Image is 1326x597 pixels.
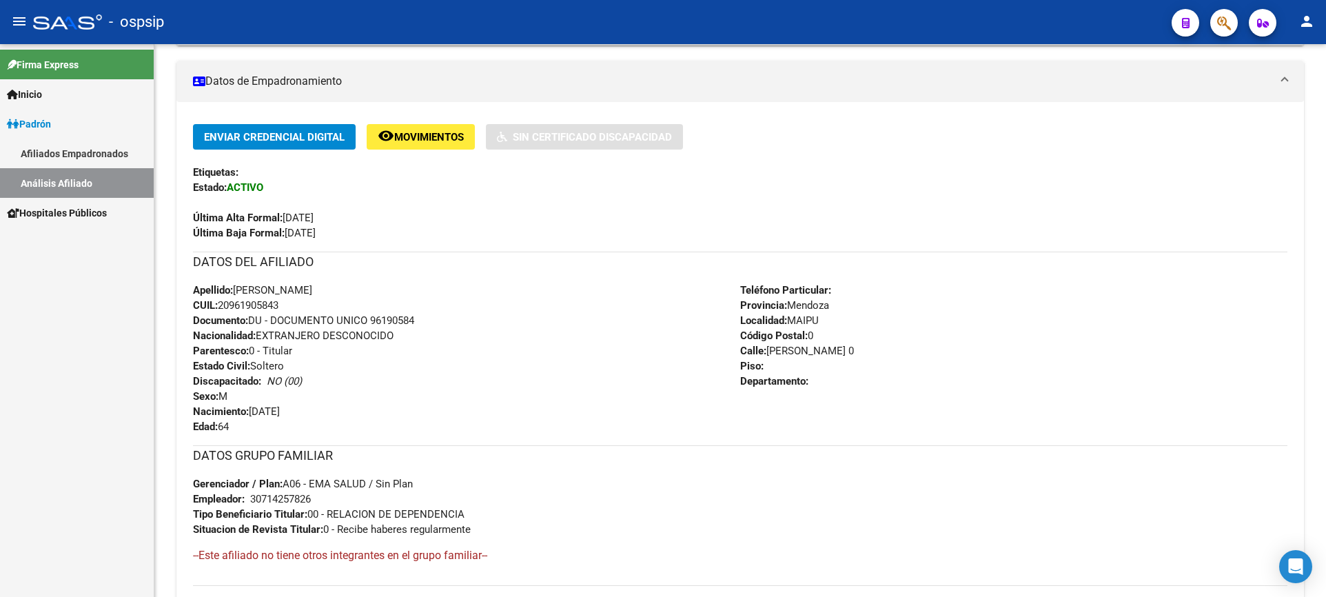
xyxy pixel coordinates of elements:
[740,284,831,296] strong: Teléfono Particular:
[740,314,787,327] strong: Localidad:
[193,330,256,342] strong: Nacionalidad:
[193,299,218,312] strong: CUIL:
[7,117,51,132] span: Padrón
[193,446,1287,465] h3: DATOS GRUPO FAMILIAR
[7,87,42,102] span: Inicio
[193,493,245,505] strong: Empleador:
[193,227,316,239] span: [DATE]
[513,131,672,143] span: Sin Certificado Discapacidad
[109,7,164,37] span: - ospsip
[740,345,766,357] strong: Calle:
[740,299,829,312] span: Mendoza
[193,181,227,194] strong: Estado:
[193,299,278,312] span: 20961905843
[193,227,285,239] strong: Última Baja Formal:
[1298,13,1315,30] mat-icon: person
[193,166,238,179] strong: Etiquetas:
[193,508,307,520] strong: Tipo Beneficiario Titular:
[193,284,233,296] strong: Apellido:
[11,13,28,30] mat-icon: menu
[193,345,249,357] strong: Parentesco:
[193,523,323,536] strong: Situacion de Revista Titular:
[193,548,1287,563] h4: --Este afiliado no tiene otros integrantes en el grupo familiar--
[378,128,394,144] mat-icon: remove_red_eye
[740,375,808,387] strong: Departamento:
[193,405,280,418] span: [DATE]
[193,212,314,224] span: [DATE]
[7,205,107,221] span: Hospitales Públicos
[740,360,764,372] strong: Piso:
[740,330,808,342] strong: Código Postal:
[7,57,79,72] span: Firma Express
[176,61,1304,102] mat-expansion-panel-header: Datos de Empadronamiento
[193,421,229,433] span: 64
[227,181,263,194] strong: ACTIVO
[193,345,292,357] span: 0 - Titular
[193,284,312,296] span: [PERSON_NAME]
[740,299,787,312] strong: Provincia:
[193,390,227,403] span: M
[193,124,356,150] button: Enviar Credencial Digital
[193,523,471,536] span: 0 - Recibe haberes regularmente
[193,421,218,433] strong: Edad:
[193,74,1271,89] mat-panel-title: Datos de Empadronamiento
[193,360,284,372] span: Soltero
[250,492,311,507] div: 30714257826
[193,330,394,342] span: EXTRANJERO DESCONOCIDO
[193,252,1287,272] h3: DATOS DEL AFILIADO
[193,390,218,403] strong: Sexo:
[193,478,413,490] span: A06 - EMA SALUD / Sin Plan
[394,131,464,143] span: Movimientos
[740,330,813,342] span: 0
[367,124,475,150] button: Movimientos
[193,478,283,490] strong: Gerenciador / Plan:
[193,314,414,327] span: DU - DOCUMENTO UNICO 96190584
[193,360,250,372] strong: Estado Civil:
[193,314,248,327] strong: Documento:
[740,345,854,357] span: [PERSON_NAME] 0
[193,508,465,520] span: 00 - RELACION DE DEPENDENCIA
[193,212,283,224] strong: Última Alta Formal:
[740,314,819,327] span: MAIPU
[193,375,261,387] strong: Discapacitado:
[486,124,683,150] button: Sin Certificado Discapacidad
[193,405,249,418] strong: Nacimiento:
[1279,550,1312,583] div: Open Intercom Messenger
[267,375,302,387] i: NO (00)
[204,131,345,143] span: Enviar Credencial Digital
